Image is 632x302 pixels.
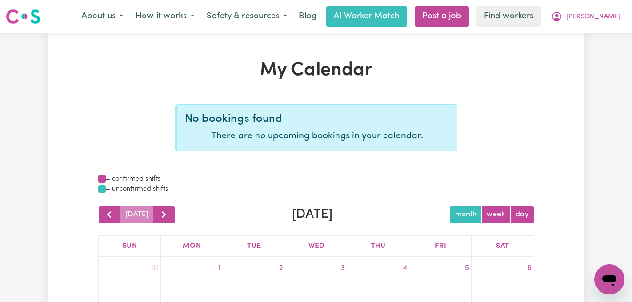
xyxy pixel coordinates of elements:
button: How it works [129,7,200,26]
a: September 2, 2025 [277,261,285,276]
a: Friday [433,239,448,253]
h2: [DATE] [292,207,333,223]
a: Sunday [120,239,139,253]
iframe: Button to launch messaging window [594,264,624,294]
button: About us [75,7,129,26]
button: day [510,206,534,224]
a: Monday [181,239,203,253]
a: Careseekers logo [6,6,40,27]
button: Next month [153,206,175,224]
a: September 1, 2025 [216,261,223,276]
a: AI Worker Match [326,6,407,27]
span: Pink blocks [98,175,106,183]
a: August 31, 2025 [150,261,160,276]
button: My Account [545,7,626,26]
button: [DATE] [120,206,153,224]
button: Previous month [98,206,120,224]
span: Aqua blocks [98,185,106,193]
button: week [481,206,511,224]
h1: My Calendar [98,59,534,82]
a: September 6, 2025 [526,261,534,276]
a: September 4, 2025 [401,261,409,276]
a: Thursday [369,239,387,253]
a: Post a job [415,6,469,27]
div: = unconfirmed shifts [98,184,534,194]
a: Find workers [476,6,541,27]
a: Saturday [494,239,511,253]
a: September 3, 2025 [339,261,347,276]
div: No bookings found [185,112,449,126]
p: There are no upcoming bookings in your calendar. [185,130,449,143]
img: Careseekers logo [6,8,40,25]
button: Safety & resources [200,7,293,26]
a: Blog [293,6,322,27]
a: September 5, 2025 [463,261,471,276]
button: month [449,206,482,224]
span: [PERSON_NAME] [566,12,620,22]
div: = confirmed shifts [98,174,534,184]
a: Wednesday [306,239,326,253]
a: Tuesday [245,239,263,253]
